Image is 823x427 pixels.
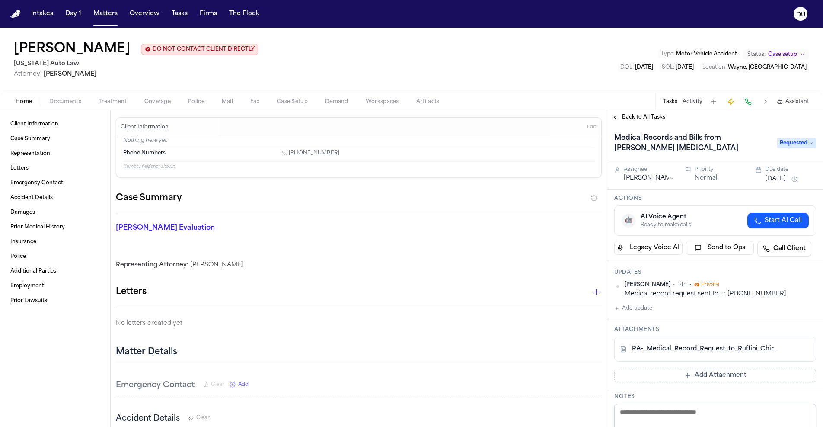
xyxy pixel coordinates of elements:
span: Location : [702,65,727,70]
span: Letters [10,165,29,172]
a: Representation [7,147,103,161]
h2: Matter Details [116,346,177,358]
button: Snooze task [789,174,800,184]
div: Priority [695,166,746,173]
button: Start AI Call [747,213,809,228]
button: Add update [614,303,652,314]
button: Intakes [28,6,57,22]
button: Edit [584,120,599,134]
button: Add New [230,381,249,388]
button: Make a Call [742,96,754,108]
span: Wayne, [GEOGRAPHIC_DATA] [728,65,807,70]
h3: Notes [614,393,816,400]
div: Medical record request sent to F: [PHONE_NUMBER] [625,290,816,298]
button: Edit Type: Motor Vehicle Accident [658,50,740,58]
span: • [673,281,675,288]
h2: [US_STATE] Auto Law [14,59,258,69]
span: Fax [250,98,259,105]
h3: Client Information [119,124,170,131]
span: Emergency Contact [10,180,63,186]
h1: Letters [116,285,147,299]
a: Prior Medical History [7,220,103,234]
button: Overview [126,6,163,22]
span: Police [188,98,204,105]
span: Mail [222,98,233,105]
span: Representing Attorney: [116,262,188,268]
button: The Flock [226,6,263,22]
a: Letters [7,161,103,175]
a: Matters [90,6,121,22]
span: Workspaces [366,98,399,105]
a: Emergency Contact [7,176,103,190]
button: Clear Accident Details [188,414,210,421]
span: Artifacts [416,98,440,105]
button: Add Task [708,96,720,108]
button: Day 1 [62,6,85,22]
a: Call Client [757,241,811,257]
h3: Emergency Contact [116,379,195,392]
span: Case Setup [277,98,308,105]
span: Police [10,253,26,260]
span: Damages [10,209,35,216]
a: Employment [7,279,103,293]
span: Coverage [144,98,171,105]
p: 11 empty fields not shown. [123,164,594,170]
span: [DATE] [676,65,694,70]
a: Additional Parties [7,264,103,278]
span: Private [701,281,719,288]
span: Accident Details [10,194,53,201]
span: Treatment [99,98,127,105]
span: Type : [661,51,675,57]
span: Representation [10,150,50,157]
span: [DATE] [635,65,653,70]
div: Assignee [624,166,675,173]
a: Home [10,10,21,18]
span: Insurance [10,238,36,245]
span: Demand [325,98,348,105]
button: Edit client contact restriction [141,44,258,55]
div: [PERSON_NAME] [116,261,602,270]
span: Attorney: [14,71,42,77]
button: [DATE] [765,175,786,183]
h3: Attachments [614,326,816,333]
a: Prior Lawsuits [7,294,103,308]
button: Activity [683,98,702,105]
span: Clear [196,414,210,421]
span: [PERSON_NAME] [625,281,670,288]
div: AI Voice Agent [641,213,691,222]
span: • [689,281,692,288]
span: Client Information [10,121,58,128]
a: Call 1 (734) 377-5199 [282,150,339,157]
button: Tasks [168,6,191,22]
span: Assistant [785,98,809,105]
span: Documents [49,98,81,105]
img: Finch Logo [10,10,21,18]
h1: Medical Records and Bills from [PERSON_NAME] [MEDICAL_DATA] [611,131,772,155]
span: 14h [678,281,687,288]
button: Edit DOL: 2025-06-26 [618,63,656,72]
span: Prior Lawsuits [10,297,47,304]
a: Client Information [7,117,103,131]
button: Edit Location: Wayne, MI [700,63,809,72]
span: Employment [10,283,44,289]
a: Damages [7,205,103,219]
a: Accident Details [7,191,103,205]
span: Start AI Call [765,216,802,225]
div: Due date [765,166,816,173]
text: DU [796,12,805,18]
a: RA-_Medical_Record_Request_to_Ruffini_Chiro.pdf [632,345,781,353]
button: Change status from Case setup [743,49,809,60]
button: Tasks [663,98,677,105]
span: DO NOT CONTACT CLIENT DIRECTLY [153,46,255,53]
button: Assistant [777,98,809,105]
span: Home [16,98,32,105]
a: Firms [196,6,220,22]
span: Case Summary [10,135,50,142]
span: Clear [211,381,224,388]
span: Motor Vehicle Accident [676,51,737,57]
button: Add Attachment [614,369,816,382]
